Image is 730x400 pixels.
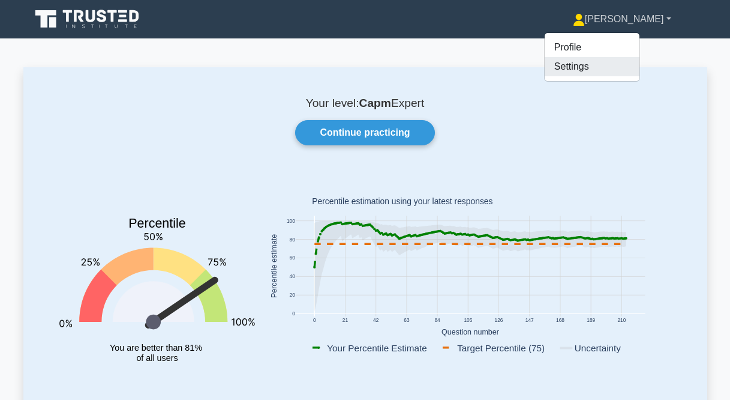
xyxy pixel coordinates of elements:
tspan: of all users [136,354,178,363]
text: 168 [556,317,564,323]
text: 210 [617,317,626,323]
text: Percentile estimate [270,234,278,298]
text: 60 [289,255,295,261]
text: 105 [464,317,472,323]
text: 126 [494,317,503,323]
tspan: You are better than 81% [110,343,202,353]
b: Capm [359,97,391,109]
text: 63 [404,317,410,323]
text: 80 [289,237,295,243]
text: 147 [525,317,533,323]
a: Settings [545,57,639,76]
text: 100 [286,218,295,224]
text: Percentile estimation using your latest responses [312,197,492,207]
p: Your level: Expert [52,96,678,111]
text: 21 [342,317,348,323]
text: 40 [289,274,295,280]
text: 20 [289,292,295,298]
ul: [PERSON_NAME] [544,32,640,82]
a: Continue practicing [295,120,434,145]
text: 42 [373,317,379,323]
text: Percentile [128,216,186,231]
text: 0 [313,317,316,323]
text: 0 [292,311,295,317]
a: [PERSON_NAME] [544,7,700,31]
text: 189 [587,317,595,323]
text: 84 [434,317,440,323]
text: Question number [441,328,499,336]
a: Profile [545,38,639,57]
